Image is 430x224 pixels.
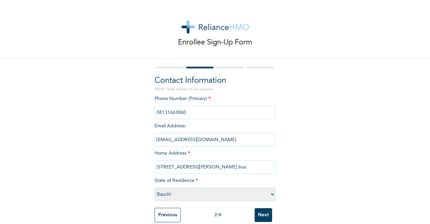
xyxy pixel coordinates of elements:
[155,87,275,92] p: NOTE: Fields marked (*) are required
[155,151,275,169] span: Home Address :
[155,124,275,142] span: Email Address :
[181,212,255,219] div: 2 / 4
[155,75,275,87] h2: Contact Information
[155,208,181,222] input: Previous
[155,133,275,147] input: Enter email Address
[155,178,275,197] span: State of Residence
[178,37,252,48] p: Enrollee Sign-Up Form
[181,20,249,34] img: logo
[155,96,275,115] span: Phone Number (Primary) :
[155,106,275,119] input: Enter Primary Phone Number
[155,160,275,174] input: Enter home address
[255,208,272,222] input: Next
